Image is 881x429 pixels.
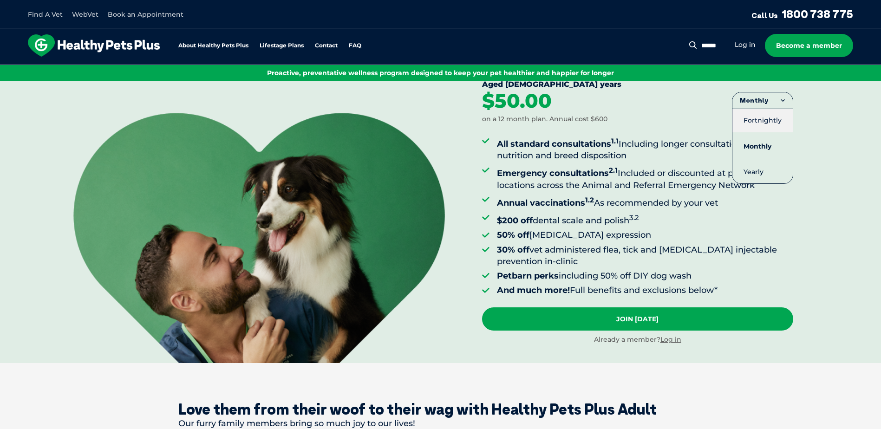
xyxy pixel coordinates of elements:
li: vet administered flea, tick and [MEDICAL_DATA] injectable prevention in-clinic [497,244,793,267]
strong: Annual vaccinations [497,198,594,208]
a: Log in [660,335,681,344]
strong: $200 off [497,215,533,226]
sup: 3.2 [629,213,639,222]
a: Join [DATE] [482,307,793,331]
li: Monthly [732,135,793,158]
a: Contact [315,43,338,49]
img: hpp-logo [28,34,160,57]
sup: 2.1 [609,166,618,175]
sup: 1.2 [585,195,594,204]
a: Log in [735,40,756,49]
div: Love them from their woof to their wag with Healthy Pets Plus Adult [178,400,703,418]
li: Full benefits and exclusions below* [497,285,793,296]
li: Included or discounted at participating locations across the Animal and Referral Emergency Network [497,164,793,191]
a: About Healthy Pets Plus [178,43,248,49]
li: dental scale and polish [497,212,793,227]
div: $50.00 [482,91,552,111]
li: Yearly [732,161,793,183]
div: on a 12 month plan. Annual cost $600 [482,115,607,124]
button: Search [687,40,699,50]
img: <br /> <b>Warning</b>: Undefined variable $title in <b>/var/www/html/current/codepool/wp-content/... [73,113,445,363]
strong: All standard consultations [497,139,619,149]
a: Become a member [765,34,853,57]
div: Aged [DEMOGRAPHIC_DATA] years [482,80,793,91]
strong: And much more! [497,285,570,295]
li: Fortnightly [732,109,793,132]
li: including 50% off DIY dog wash [497,270,793,282]
a: FAQ [349,43,361,49]
strong: 50% off [497,230,529,240]
strong: 30% off [497,245,529,255]
a: Lifestage Plans [260,43,304,49]
button: Monthly [732,92,793,109]
div: Already a member? [482,335,793,344]
li: Including longer consultations for nutrition and breed disposition [497,135,793,162]
strong: Emergency consultations [497,168,618,178]
li: [MEDICAL_DATA] expression [497,229,793,241]
strong: Petbarn perks [497,271,559,281]
sup: 1.1 [611,136,619,145]
span: Proactive, preventative wellness program designed to keep your pet healthier and happier for longer [267,69,614,77]
li: As recommended by your vet [497,194,793,209]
